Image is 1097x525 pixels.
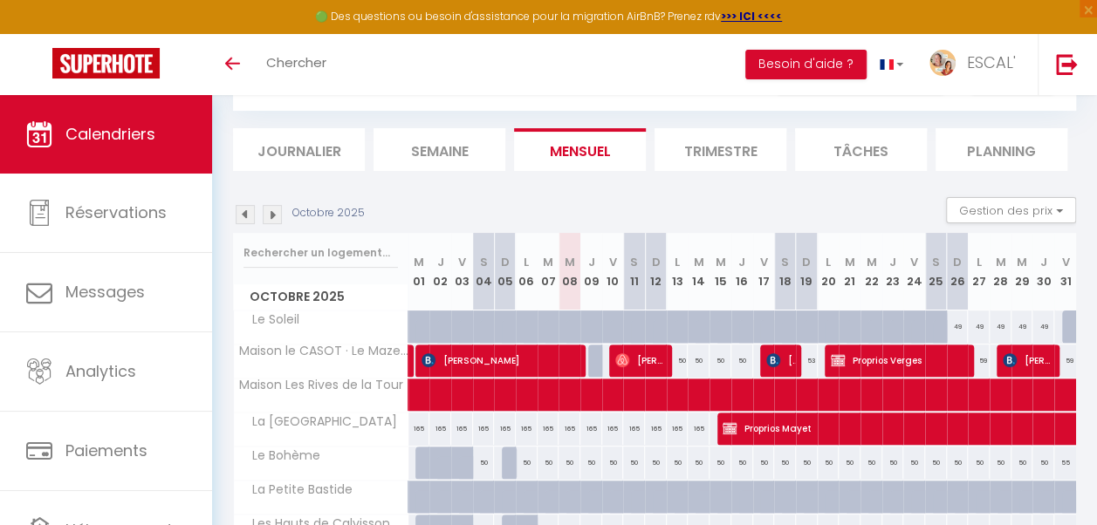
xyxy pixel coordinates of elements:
div: 50 [710,344,731,377]
abbr: S [630,254,638,270]
th: 22 [860,233,882,310]
a: >>> ICI <<<< [721,9,782,24]
th: 16 [731,233,753,310]
div: 50 [580,447,602,479]
abbr: J [587,254,594,270]
th: 30 [1032,233,1054,310]
div: 165 [494,412,516,445]
span: Paiements [65,440,147,461]
div: 165 [559,412,580,445]
abbr: M [845,254,855,270]
abbr: D [501,254,510,270]
span: Maison Les Rives de la Tour [237,378,403,392]
th: 11 [623,233,645,310]
abbr: V [609,254,617,270]
th: 18 [774,233,796,310]
button: Gestion des prix [946,197,1076,223]
span: Chercher [266,53,326,72]
th: 20 [818,233,840,310]
div: 49 [968,310,990,343]
abbr: L [524,254,529,270]
th: 28 [990,233,1011,310]
abbr: D [953,254,962,270]
div: 165 [623,412,645,445]
div: 50 [1011,447,1033,479]
span: Réservations [65,201,167,223]
abbr: M [694,254,704,270]
div: 50 [774,447,796,479]
th: 02 [429,233,451,310]
abbr: V [458,254,466,270]
th: 26 [947,233,969,310]
th: 19 [796,233,818,310]
span: Messages [65,281,145,303]
span: Octobre 2025 [234,284,408,310]
th: 12 [645,233,667,310]
span: [PERSON_NAME] [422,344,581,377]
div: 50 [473,447,495,479]
div: 59 [1054,344,1076,377]
img: logout [1056,53,1078,75]
div: 49 [1011,310,1033,343]
input: Rechercher un logement... [243,237,398,269]
li: Planning [936,128,1067,171]
a: ... ESCAL' [916,34,1038,95]
li: Tâches [795,128,927,171]
abbr: V [1061,254,1069,270]
abbr: J [1040,254,1047,270]
img: Super Booking [52,48,160,78]
div: 59 [968,344,990,377]
div: 165 [667,412,689,445]
span: Proprios Verges [831,344,969,377]
div: 50 [538,447,559,479]
div: 165 [645,412,667,445]
span: Maison le CASOT · Le Mazet de St Laurent [237,344,411,358]
div: 50 [688,447,710,479]
th: 17 [753,233,775,310]
div: 165 [688,412,710,445]
abbr: M [995,254,1005,270]
li: Journalier [233,128,365,171]
abbr: L [977,254,982,270]
th: 15 [710,233,731,310]
p: Octobre 2025 [292,205,365,222]
div: 50 [731,447,753,479]
th: 31 [1054,233,1076,310]
div: 165 [408,412,430,445]
div: 50 [710,447,731,479]
abbr: S [781,254,789,270]
th: 14 [688,233,710,310]
div: 50 [667,344,689,377]
span: La Petite Bastide [237,481,357,500]
div: 165 [429,412,451,445]
div: 165 [516,412,538,445]
abbr: S [932,254,940,270]
img: ... [929,50,956,76]
div: 50 [860,447,882,479]
li: Semaine [374,128,505,171]
th: 27 [968,233,990,310]
div: 49 [947,310,969,343]
abbr: M [414,254,424,270]
abbr: M [715,254,725,270]
div: 50 [753,447,775,479]
span: La [GEOGRAPHIC_DATA] [237,412,401,432]
div: 50 [667,447,689,479]
div: 50 [968,447,990,479]
div: 50 [818,447,840,479]
abbr: L [675,254,680,270]
div: 50 [688,344,710,377]
abbr: M [866,254,876,270]
th: 24 [903,233,925,310]
span: [PERSON_NAME] [615,344,666,377]
th: 10 [602,233,624,310]
div: 165 [538,412,559,445]
th: 09 [580,233,602,310]
div: 165 [602,412,624,445]
div: 50 [903,447,925,479]
th: 29 [1011,233,1033,310]
div: 50 [882,447,904,479]
abbr: M [565,254,575,270]
span: Le Soleil [237,310,304,330]
abbr: D [802,254,811,270]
